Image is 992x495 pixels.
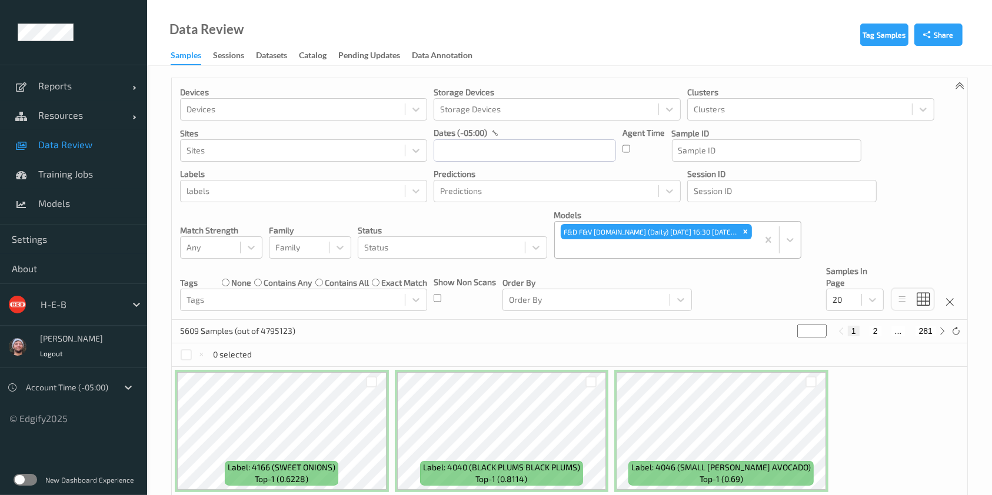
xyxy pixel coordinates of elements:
p: Agent Time [623,127,665,139]
div: F&D F&V [DOMAIN_NAME] (Daily) [DATE] 16:30 [DATE] 16:30 Auto Save [561,224,739,239]
div: Samples [171,49,201,65]
span: Label: 4040 (BLACK PLUMS BLACK PLUMS) [423,461,580,473]
p: 5609 Samples (out of 4795123) [180,325,295,337]
button: Tag Samples [860,24,908,46]
p: Tags [180,277,198,289]
a: Data Annotation [412,48,484,64]
button: ... [891,326,906,336]
a: Catalog [299,48,338,64]
p: Sites [180,128,427,139]
p: Predictions [434,168,681,180]
div: Data Annotation [412,49,472,64]
span: Label: 4166 (SWEET ONIONS) [228,461,335,473]
label: contains any [264,277,312,289]
p: Family [269,225,351,236]
p: Clusters [687,86,934,98]
p: dates (-05:00) [434,127,487,139]
p: Models [554,209,801,221]
p: Devices [180,86,427,98]
button: 2 [870,326,881,336]
span: top-1 (0.8114) [475,473,527,485]
div: Remove F&D F&V v4.9.ST (Daily) 2025-08-25 16:30 2025-08-25 16:30 Auto Save [739,224,752,239]
span: top-1 (0.6228) [255,473,308,485]
button: 281 [916,326,936,336]
p: Status [358,225,547,236]
button: Share [914,24,963,46]
div: Data Review [169,24,244,35]
p: Session ID [687,168,877,180]
span: top-1 (0.69) [700,473,743,485]
label: contains all [325,277,369,289]
p: labels [180,168,427,180]
p: Sample ID [672,128,861,139]
p: Order By [502,277,692,289]
button: 1 [848,326,860,336]
p: Match Strength [180,225,262,236]
p: 0 selected [214,349,252,360]
a: Datasets [256,48,299,64]
label: none [231,277,251,289]
a: Pending Updates [338,48,412,64]
a: Sessions [213,48,256,64]
div: Datasets [256,49,287,64]
div: Sessions [213,49,244,64]
label: exact match [381,277,427,289]
div: Pending Updates [338,49,400,64]
p: Samples In Page [826,265,884,289]
span: Label: 4046 (SMALL [PERSON_NAME] AVOCADO) [631,461,811,473]
a: Samples [171,48,213,65]
p: Storage Devices [434,86,681,98]
p: Show Non Scans [434,276,496,288]
div: Catalog [299,49,327,64]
